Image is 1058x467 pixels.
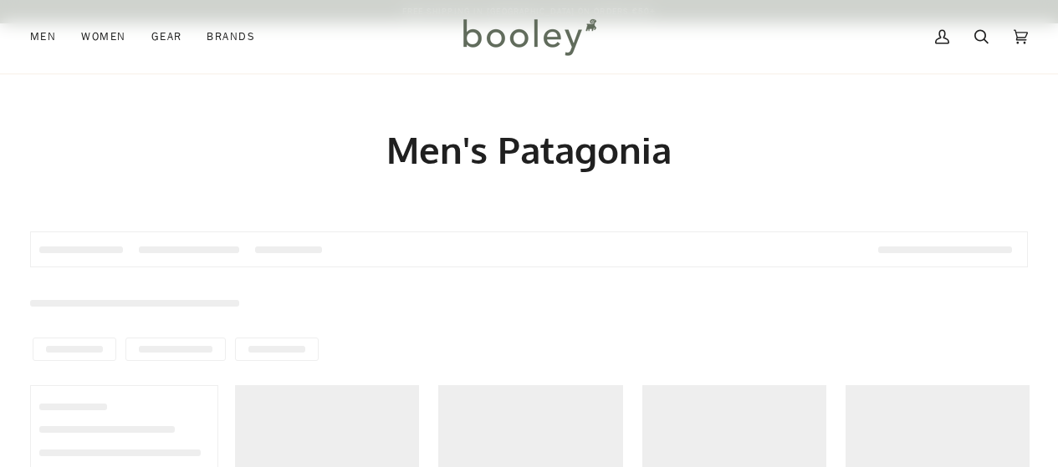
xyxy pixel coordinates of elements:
span: Men [30,28,56,45]
span: Gear [151,28,182,45]
h1: Men's Patagonia [30,127,1028,173]
span: Women [81,28,125,45]
span: Brands [207,28,255,45]
img: Booley [456,13,602,61]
